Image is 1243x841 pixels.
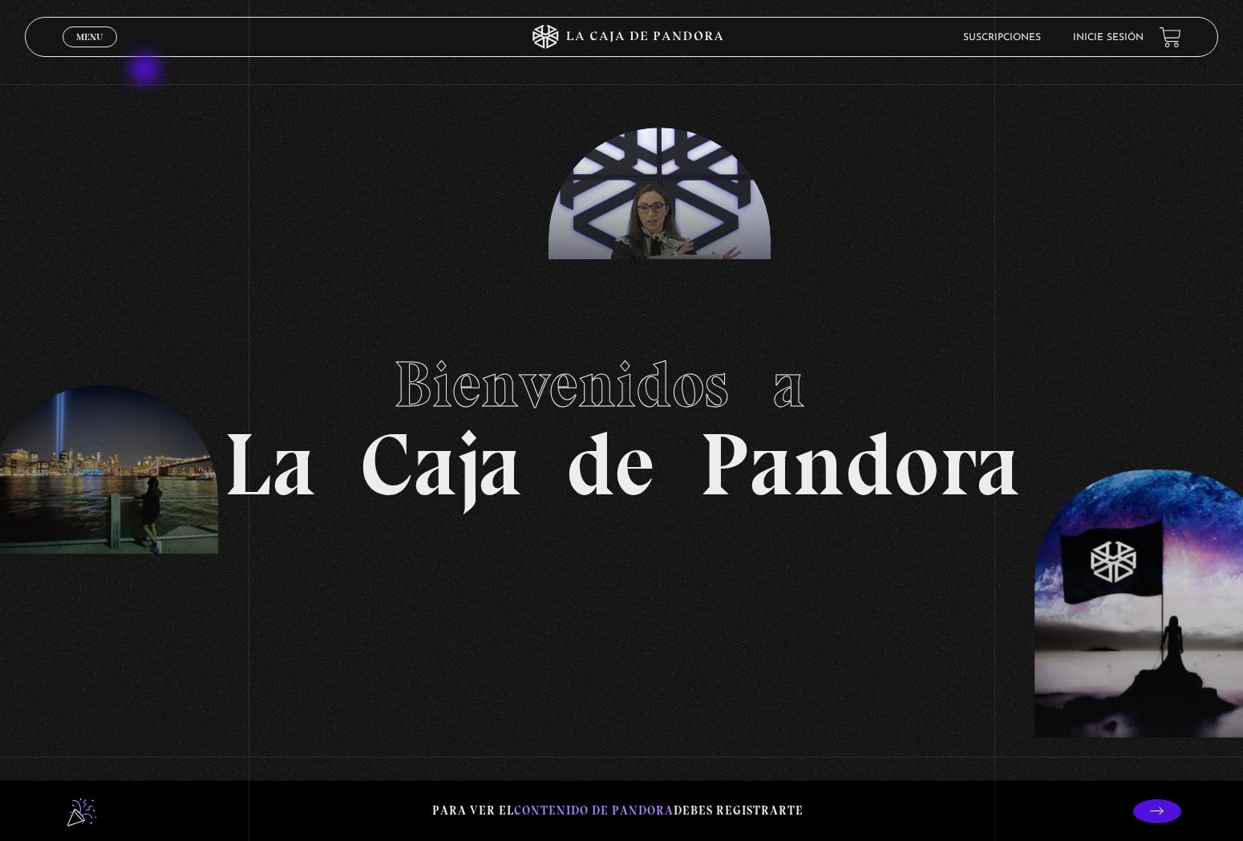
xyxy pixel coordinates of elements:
[1160,26,1181,47] a: View your shopping cart
[514,803,674,818] span: contenido de Pandora
[71,46,108,57] span: Cerrar
[394,346,849,423] span: Bienvenidos a
[963,33,1041,43] a: Suscripciones
[76,32,103,42] span: Menu
[432,800,804,822] p: Para ver el debes registrarte
[1073,33,1144,43] a: Inicie sesión
[224,332,1020,509] h1: La Caja de Pandora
